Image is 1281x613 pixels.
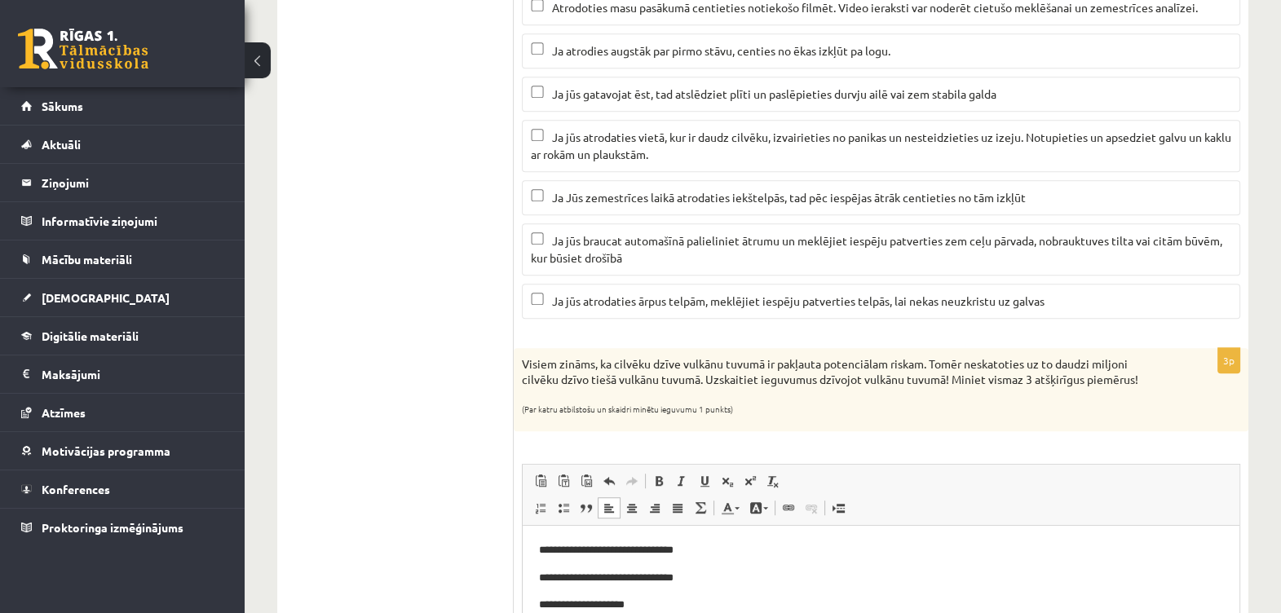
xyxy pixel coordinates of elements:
[621,497,643,518] a: Centrēti
[670,470,693,492] a: Slīpraksts (vadīšanas taustiņš+I)
[21,87,224,125] a: Sākums
[777,497,800,518] a: Saite (vadīšanas taustiņš+K)
[531,129,544,142] input: Ja jūs atrodaties vietā, kur ir daudz cilvēku, izvairieties no panikas un nesteidzieties uz izeju...
[552,43,890,58] span: Ja atrodies augstāk par pirmo stāvu, centies no ēkas izkļūt pa logu.
[21,470,224,508] a: Konferences
[21,202,224,240] a: Informatīvie ziņojumi
[42,137,81,152] span: Aktuāli
[531,189,544,202] input: Ja Jūs zemestrīces laikā atrodaties iekštelpās, tad pēc iespējas ātrāk centieties no tām izkļūt
[531,233,1222,265] span: Ja jūs braucat automašīnā palieliniet ātrumu un meklējiet iespēju patverties zem ceļu pārvada, no...
[42,329,139,343] span: Digitālie materiāli
[529,497,552,518] a: Ievietot/noņemt numurētu sarakstu
[531,232,544,245] input: Ja jūs braucat automašīnā palieliniet ātrumu un meklējiet iespēju patverties zem ceļu pārvada, no...
[621,470,643,492] a: Atkārtot (vadīšanas taustiņš+Y)
[21,164,224,201] a: Ziņojumi
[21,126,224,163] a: Aktuāli
[552,86,996,101] span: Ja jūs gatavojat ēst, tad atslēdziet plīti un paslēpieties durvju ailē vai zem stabila galda
[716,497,744,518] a: Teksta krāsa
[21,279,224,316] a: [DEMOGRAPHIC_DATA]
[762,470,784,492] a: Noņemt stilus
[531,293,544,306] input: Ja jūs atrodaties ārpus telpām, meklējiet iespēju patverties telpās, lai nekas neuzkristu uz galvas
[643,497,666,518] a: Izlīdzināt pa labi
[42,355,224,393] legend: Maksājumi
[42,443,170,458] span: Motivācijas programma
[42,290,170,305] span: [DEMOGRAPHIC_DATA]
[827,497,850,518] a: Ievietot lapas pārtraukumu drukai
[21,355,224,393] a: Maksājumi
[552,497,575,518] a: Ievietot/noņemt sarakstu ar aizzīmēm
[522,403,733,415] sub: (Par katru atbilstošu un skaidri minētu ieguvumu 1 punkts)
[42,252,132,267] span: Mācību materiāli
[21,317,224,355] a: Digitālie materiāli
[42,202,224,240] legend: Informatīvie ziņojumi
[42,405,86,420] span: Atzīmes
[575,497,598,518] a: Bloka citāts
[552,190,1026,205] span: Ja Jūs zemestrīces laikā atrodaties iekštelpās, tad pēc iespējas ātrāk centieties no tām izkļūt
[647,470,670,492] a: Treknraksts (vadīšanas taustiņš+B)
[21,432,224,470] a: Motivācijas programma
[689,497,712,518] a: Math
[1217,347,1240,373] p: 3p
[693,470,716,492] a: Pasvītrojums (vadīšanas taustiņš+U)
[42,99,83,113] span: Sākums
[800,497,823,518] a: Atsaistīt
[18,29,148,69] a: Rīgas 1. Tālmācības vidusskola
[716,470,739,492] a: Apakšraksts
[598,497,621,518] a: Izlīdzināt pa kreisi
[531,130,1231,161] span: Ja jūs atrodaties vietā, kur ir daudz cilvēku, izvairieties no panikas un nesteidzieties uz izeju...
[744,497,773,518] a: Fona krāsa
[531,42,544,55] input: Ja atrodies augstāk par pirmo stāvu, centies no ēkas izkļūt pa logu.
[739,470,762,492] a: Augšraksts
[552,470,575,492] a: Ievietot kā vienkāršu tekstu (vadīšanas taustiņš+pārslēgšanas taustiņš+V)
[21,394,224,431] a: Atzīmes
[531,86,544,99] input: Ja jūs gatavojat ēst, tad atslēdziet plīti un paslēpieties durvju ailē vai zem stabila galda
[666,497,689,518] a: Izlīdzināt malas
[42,482,110,496] span: Konferences
[552,293,1045,308] span: Ja jūs atrodaties ārpus telpām, meklējiet iespēju patverties telpās, lai nekas neuzkristu uz galvas
[529,470,552,492] a: Ielīmēt (vadīšanas taustiņš+V)
[42,164,224,201] legend: Ziņojumi
[598,470,621,492] a: Atcelt (vadīšanas taustiņš+Z)
[522,356,1159,388] p: Visiem zināms, ka cilvēku dzīve vulkānu tuvumā ir pakļauta potenciālam riskam. Tomēr neskatoties ...
[575,470,598,492] a: Ievietot no Worda
[21,240,224,278] a: Mācību materiāli
[42,520,183,535] span: Proktoringa izmēģinājums
[21,509,224,546] a: Proktoringa izmēģinājums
